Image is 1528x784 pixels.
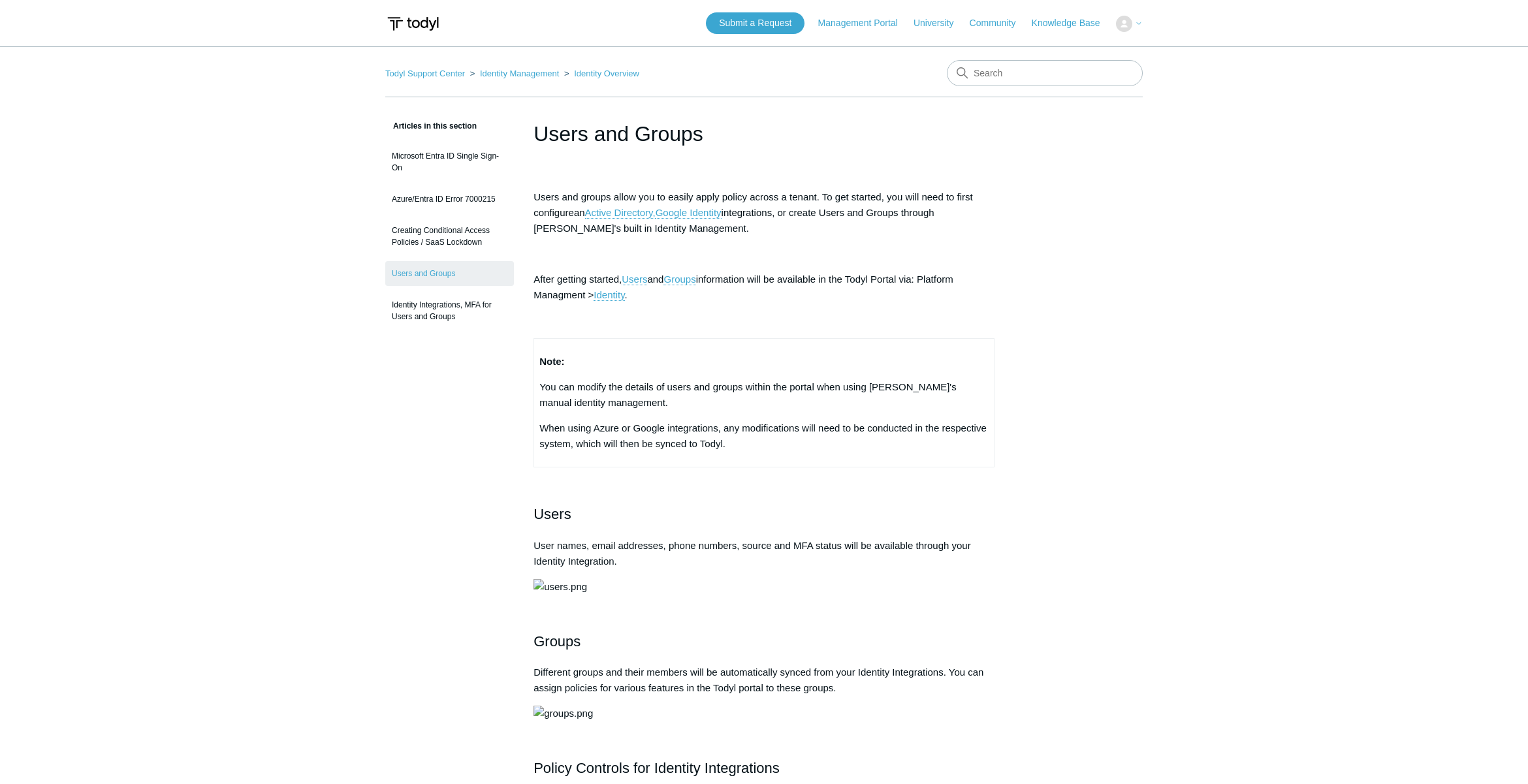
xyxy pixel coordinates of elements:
[539,379,989,411] p: You can modify the details of users and groups within the portal when using [PERSON_NAME]'s manua...
[480,69,559,78] a: Identity Management
[533,579,587,595] img: users.png
[385,187,514,212] a: Azure/Entra ID Error 7000215
[385,261,514,286] a: Users and Groups
[914,16,966,30] a: University
[385,144,514,180] a: Microsoft Entra ID Single Sign-On
[385,69,468,78] li: Todyl Support Center
[1032,16,1113,30] a: Knowledge Base
[533,665,995,696] p: Different groups and their members will be automatically synced from your Identity Integrations. ...
[706,12,804,34] a: Submit a Request
[385,69,465,78] a: Todyl Support Center
[539,420,989,452] p: When using Azure or Google integrations, any modifications will need to be conducted in the respe...
[539,356,564,367] strong: Note:
[594,289,624,301] a: Identity
[533,706,593,721] img: groups.png
[533,189,995,236] p: Users and groups allow you to easily apply policy across a tenant. To get started, you will need ...
[385,292,514,329] a: Identity Integrations, MFA for Users and Groups
[656,207,722,219] a: Google Identity
[533,118,995,149] h1: Users and Groups
[385,218,514,255] a: Creating Conditional Access Policies / SaaS Lockdown
[574,69,639,78] a: Identity Overview
[533,274,953,301] span: After getting started, and information will be available in the Todyl Portal via: Platform Managm...
[574,207,585,218] span: an
[533,757,995,779] h2: Policy Controls for Identity Integrations
[385,12,441,36] img: Todyl Support Center Help Center home page
[533,630,995,653] h2: Groups
[947,60,1143,86] input: Search
[533,207,934,234] span: integrations, or create Users and Groups through [PERSON_NAME]'s built in Identity Management.
[533,538,995,569] p: User names, email addresses, phone numbers, source and MFA status will be available through your ...
[970,16,1029,30] a: Community
[818,16,911,30] a: Management Portal
[533,503,995,525] h2: Users
[468,69,562,78] li: Identity Management
[663,274,695,285] a: Groups
[562,69,639,78] li: Identity Overview
[385,121,477,131] span: Articles in this section
[622,274,647,285] a: Users
[585,207,656,219] a: Active Directory,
